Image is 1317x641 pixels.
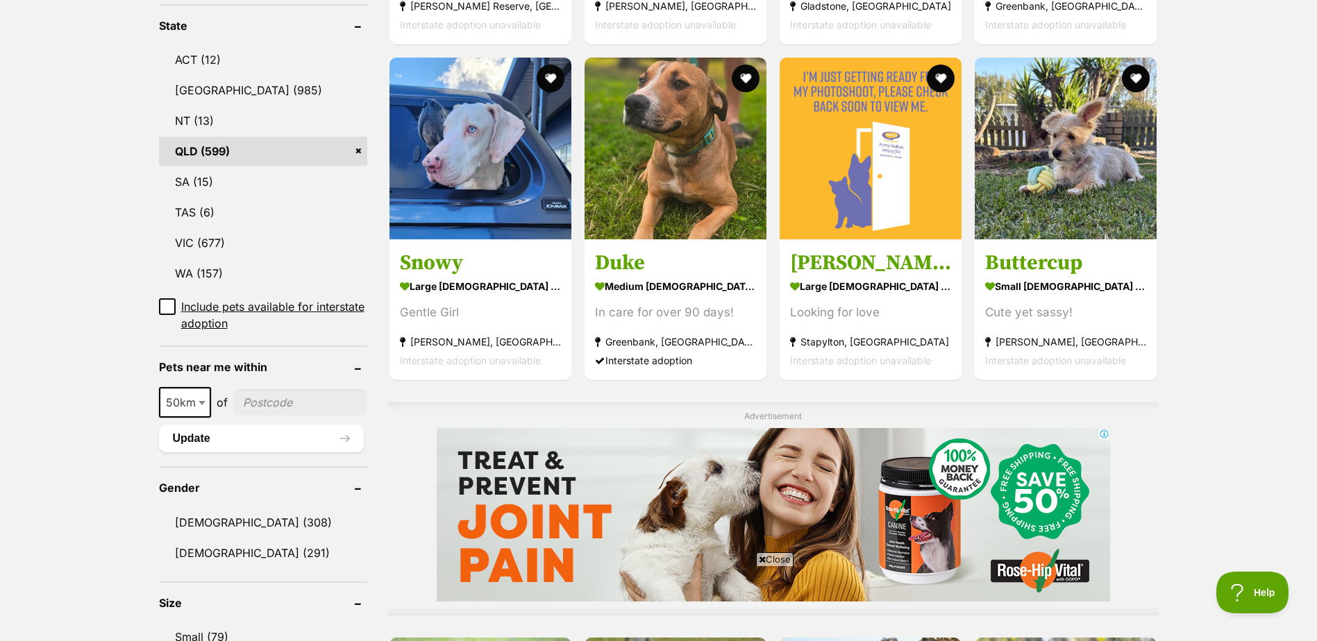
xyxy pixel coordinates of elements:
div: Looking for love [790,303,951,322]
img: Buttercup - Yorkshire Terrier Dog [975,58,1157,239]
span: Interstate adoption unavailable [790,19,931,31]
strong: medium [DEMOGRAPHIC_DATA] Dog [595,276,756,296]
a: Duke medium [DEMOGRAPHIC_DATA] Dog In care for over 90 days! Greenbank, [GEOGRAPHIC_DATA] Interst... [585,239,766,380]
a: [DEMOGRAPHIC_DATA] (308) [159,508,367,537]
a: QLD (599) [159,137,367,166]
h3: Buttercup [985,250,1146,276]
button: Update [159,425,364,452]
strong: small [DEMOGRAPHIC_DATA] Dog [985,276,1146,296]
img: Duke - Mixed breed x Staffordshire Bull Terrier Dog [585,58,766,239]
input: postcode [233,389,367,416]
a: [PERSON_NAME] large [DEMOGRAPHIC_DATA] Dog Looking for love Stapylton, [GEOGRAPHIC_DATA] Intersta... [780,239,962,380]
strong: large [DEMOGRAPHIC_DATA] Dog [790,276,951,296]
header: State [159,19,367,32]
strong: Greenbank, [GEOGRAPHIC_DATA] [595,332,756,351]
img: Snowy - Great Dane Dog [389,58,571,239]
span: Interstate adoption unavailable [595,19,736,31]
iframe: Help Scout Beacon - Open [1216,572,1289,613]
span: Close [756,552,794,566]
div: Gentle Girl [400,303,561,322]
div: Cute yet sassy! [985,303,1146,322]
button: favourite [1123,65,1150,92]
span: Include pets available for interstate adoption [181,298,367,332]
div: Advertisement [388,402,1159,615]
button: favourite [537,65,564,92]
h3: Snowy [400,250,561,276]
h3: Duke [595,250,756,276]
strong: large [DEMOGRAPHIC_DATA] Dog [400,276,561,296]
header: Pets near me within [159,361,367,373]
header: Gender [159,481,367,494]
span: 50km [159,387,211,418]
a: NT (13) [159,106,367,135]
a: TAS (6) [159,198,367,227]
a: Snowy large [DEMOGRAPHIC_DATA] Dog Gentle Girl [PERSON_NAME], [GEOGRAPHIC_DATA] Interstate adopti... [389,239,571,380]
a: VIC (677) [159,228,367,257]
span: Interstate adoption unavailable [985,354,1126,366]
a: Buttercup small [DEMOGRAPHIC_DATA] Dog Cute yet sassy! [PERSON_NAME], [GEOGRAPHIC_DATA] Interstat... [975,239,1157,380]
a: [GEOGRAPHIC_DATA] (985) [159,76,367,105]
div: In care for over 90 days! [595,303,756,322]
a: WA (157) [159,259,367,288]
a: SA (15) [159,167,367,196]
span: Interstate adoption unavailable [790,354,931,366]
strong: [PERSON_NAME], [GEOGRAPHIC_DATA] [400,332,561,351]
a: ACT (12) [159,45,367,74]
iframe: Advertisement [437,428,1110,601]
strong: Stapylton, [GEOGRAPHIC_DATA] [790,332,951,351]
strong: [PERSON_NAME], [GEOGRAPHIC_DATA] [985,332,1146,351]
span: Interstate adoption unavailable [400,354,541,366]
header: Size [159,597,367,609]
iframe: Advertisement [322,572,996,634]
button: favourite [732,65,760,92]
div: Interstate adoption [595,351,756,370]
button: favourite [927,65,955,92]
img: Brodie - Smithfield Cattle Dog x American Staffy Dog [780,58,962,239]
span: Interstate adoption unavailable [985,19,1126,31]
h3: [PERSON_NAME] [790,250,951,276]
a: Include pets available for interstate adoption [159,298,367,332]
span: of [217,394,228,411]
a: [DEMOGRAPHIC_DATA] (291) [159,538,367,567]
span: Interstate adoption unavailable [400,19,541,31]
span: 50km [160,393,210,412]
